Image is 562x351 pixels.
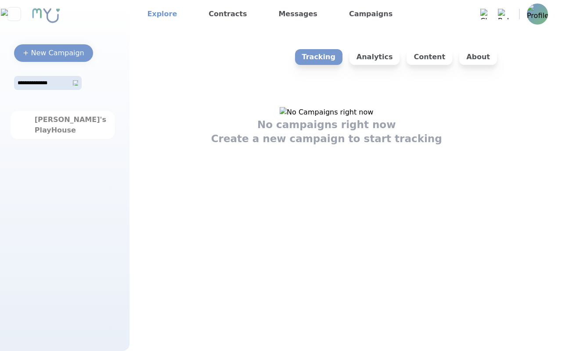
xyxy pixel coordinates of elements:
[14,44,93,62] button: + New Campaign
[346,7,396,21] a: Campaigns
[407,49,452,65] p: Content
[498,9,508,19] img: Bell
[275,7,321,21] a: Messages
[349,49,400,65] p: Analytics
[1,9,27,19] img: Close sidebar
[23,48,84,58] div: + New Campaign
[480,9,491,19] img: Chat
[257,118,396,132] h1: No campaigns right now
[295,49,342,65] p: Tracking
[527,4,548,25] img: Profile
[35,115,91,136] div: [PERSON_NAME]'s PlayHouse
[144,7,180,21] a: Explore
[211,132,442,146] h1: Create a new campaign to start tracking
[459,49,497,65] p: About
[280,107,373,118] img: No Campaigns right now
[205,7,250,21] a: Contracts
